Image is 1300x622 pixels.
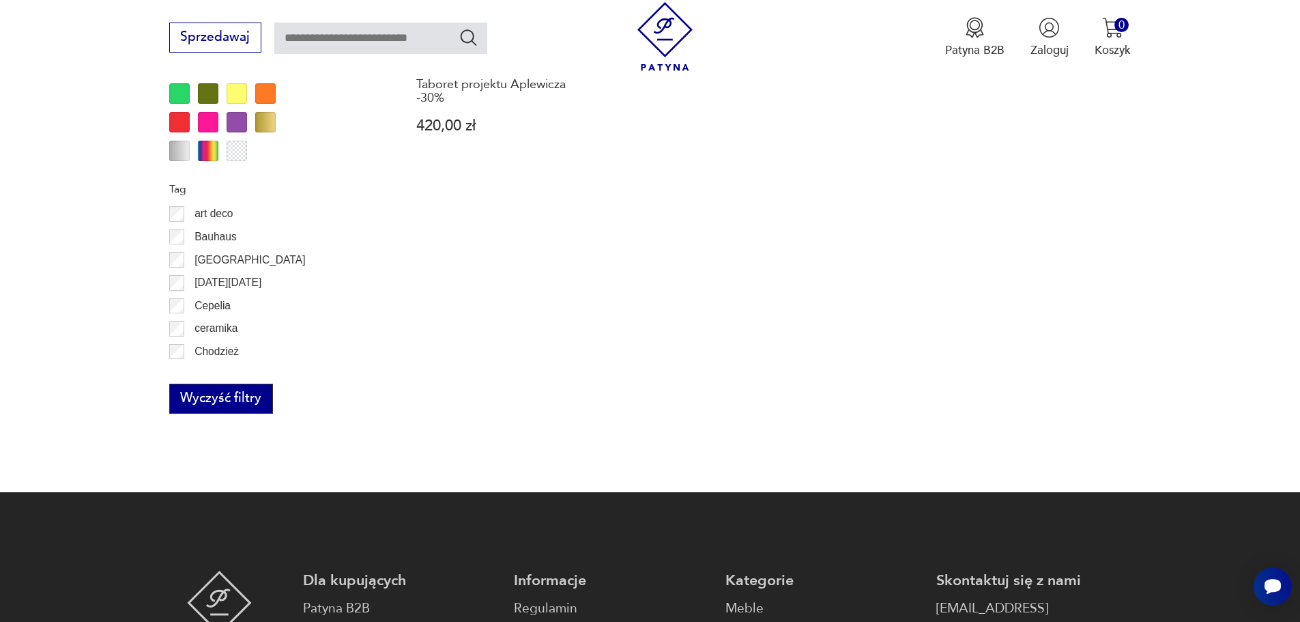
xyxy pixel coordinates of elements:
p: [DATE][DATE] [194,274,261,292]
img: Ikonka użytkownika [1039,17,1060,38]
p: Skontaktuj się z nami [936,571,1131,591]
a: Regulamin [514,599,708,619]
h3: Taboret projektu Aplewicza -30% [416,78,570,106]
p: Tag [169,180,370,198]
p: art deco [194,205,233,223]
p: [GEOGRAPHIC_DATA] [194,251,305,269]
a: Sprzedawaj [169,33,261,44]
button: Patyna B2B [945,17,1005,58]
a: Ikona medaluPatyna B2B [945,17,1005,58]
p: Zaloguj [1030,42,1069,58]
p: Bauhaus [194,228,237,246]
p: Chodzież [194,343,239,361]
p: Koszyk [1095,42,1131,58]
img: Ikona koszyka [1102,17,1123,38]
p: 420,00 zł [416,119,570,133]
p: Patyna B2B [945,42,1005,58]
a: Patyna B2B [303,599,497,619]
div: 0 [1114,18,1129,32]
button: Sprzedawaj [169,23,261,53]
p: Kategorie [725,571,920,591]
p: Cepelia [194,297,231,315]
p: ceramika [194,320,237,337]
a: Meble [725,599,920,619]
button: 0Koszyk [1095,17,1131,58]
button: Wyczyść filtry [169,384,273,414]
img: Patyna - sklep z meblami i dekoracjami vintage [631,2,699,71]
button: Zaloguj [1030,17,1069,58]
button: Szukaj [459,27,478,47]
p: Informacje [514,571,708,591]
p: Ćmielów [194,365,235,383]
p: Dla kupujących [303,571,497,591]
iframe: Smartsupp widget button [1254,567,1292,606]
img: Ikona medalu [964,17,985,38]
